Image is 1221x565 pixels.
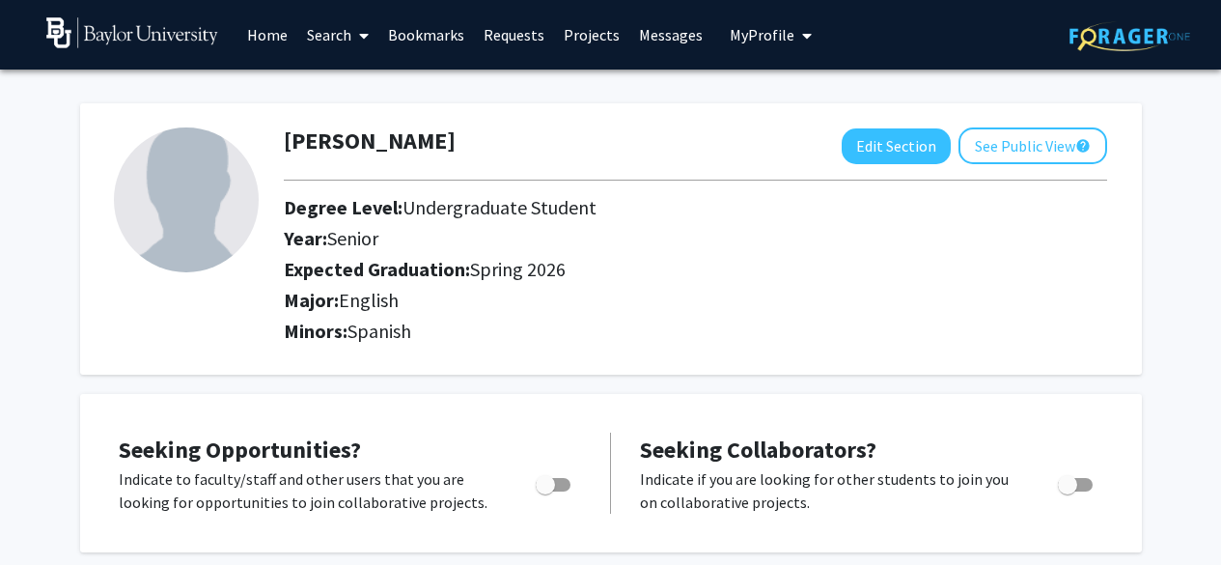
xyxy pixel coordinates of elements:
img: ForagerOne Logo [1069,21,1190,51]
a: Search [297,1,378,69]
mat-icon: help [1075,134,1091,157]
span: Spring 2026 [470,257,566,281]
a: Requests [474,1,554,69]
a: Messages [629,1,712,69]
h2: Degree Level: [284,196,1031,219]
div: Toggle [1050,467,1103,496]
button: See Public View [958,127,1107,164]
span: Seeking Opportunities? [119,435,361,465]
h2: Minors: [284,320,1107,343]
span: English [339,288,399,312]
a: Bookmarks [378,1,474,69]
h1: [PERSON_NAME] [284,127,456,155]
a: Home [237,1,297,69]
p: Indicate to faculty/staff and other users that you are looking for opportunities to join collabor... [119,467,499,514]
p: Indicate if you are looking for other students to join you on collaborative projects. [640,467,1021,514]
span: Spanish [347,319,411,343]
h2: Major: [284,289,1107,312]
iframe: Chat [14,478,82,551]
div: Toggle [528,467,581,496]
span: Undergraduate Student [402,195,597,219]
a: Projects [554,1,629,69]
h2: Expected Graduation: [284,258,1031,281]
span: Seeking Collaborators? [640,435,876,465]
h2: Year: [284,227,1031,250]
img: Baylor University Logo [46,17,219,48]
img: Profile Picture [114,127,259,272]
button: Edit Section [842,128,951,164]
span: Senior [327,226,378,250]
span: My Profile [730,25,794,44]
